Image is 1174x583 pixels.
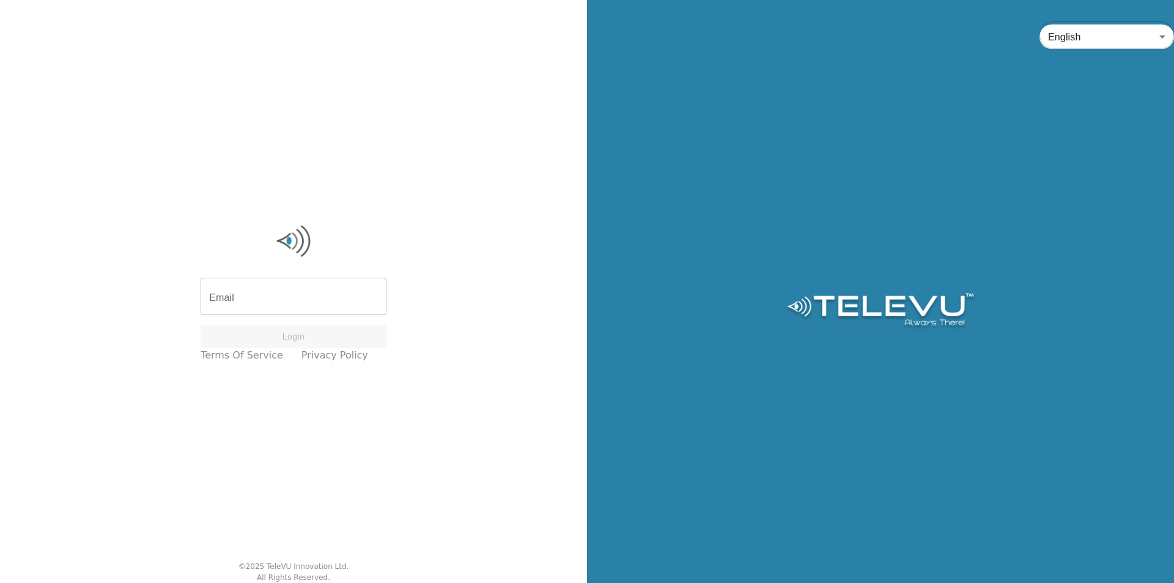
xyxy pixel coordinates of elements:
a: Terms of Service [201,348,283,363]
div: All Rights Reserved. [257,572,330,583]
img: Logo [201,223,386,259]
img: Logo [785,293,975,330]
div: English [1039,20,1174,54]
a: Privacy Policy [301,348,368,363]
div: © 2025 TeleVU Innovation Ltd. [238,561,349,572]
